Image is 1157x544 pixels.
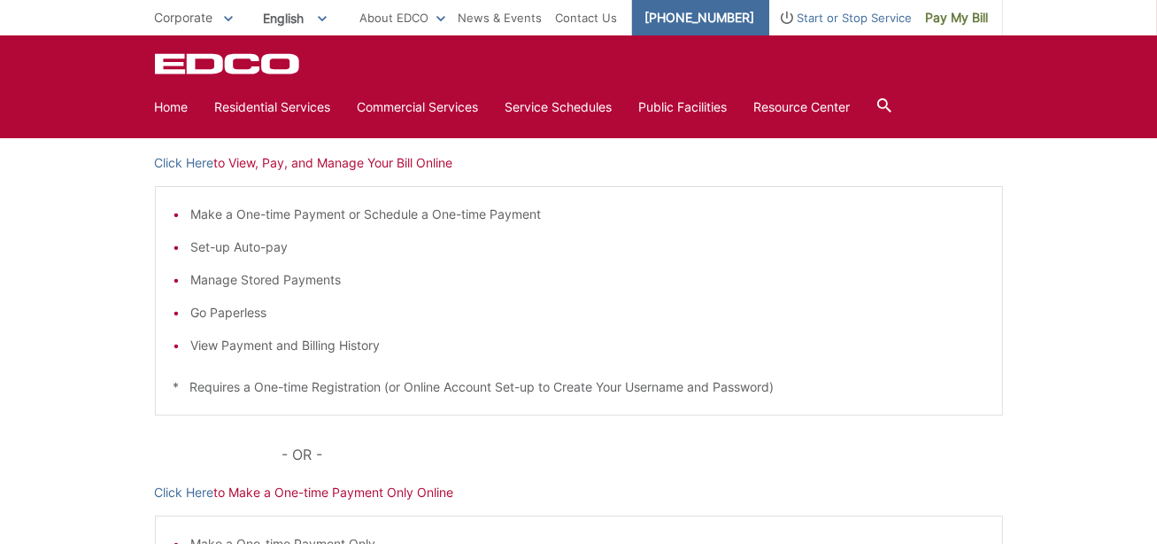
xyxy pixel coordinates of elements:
a: Click Here [155,483,214,502]
a: Click Here [155,153,214,173]
a: Home [155,97,189,117]
li: View Payment and Billing History [191,336,984,355]
a: Resource Center [754,97,851,117]
li: Set-up Auto-pay [191,237,984,257]
span: Corporate [155,10,213,25]
span: English [251,4,340,33]
li: Manage Stored Payments [191,270,984,290]
a: Contact Us [556,8,618,27]
a: About EDCO [360,8,445,27]
a: EDCD logo. Return to the homepage. [155,53,302,74]
li: Make a One-time Payment or Schedule a One-time Payment [191,205,984,224]
p: to Make a One-time Payment Only Online [155,483,1003,502]
a: Commercial Services [358,97,479,117]
p: to View, Pay, and Manage Your Bill Online [155,153,1003,173]
a: Public Facilities [639,97,728,117]
li: Go Paperless [191,303,984,323]
p: - OR - [282,442,1002,467]
span: Pay My Bill [926,8,989,27]
p: * Requires a One-time Registration (or Online Account Set-up to Create Your Username and Password) [174,377,984,397]
a: Residential Services [215,97,331,117]
a: News & Events [459,8,543,27]
a: Service Schedules [505,97,613,117]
